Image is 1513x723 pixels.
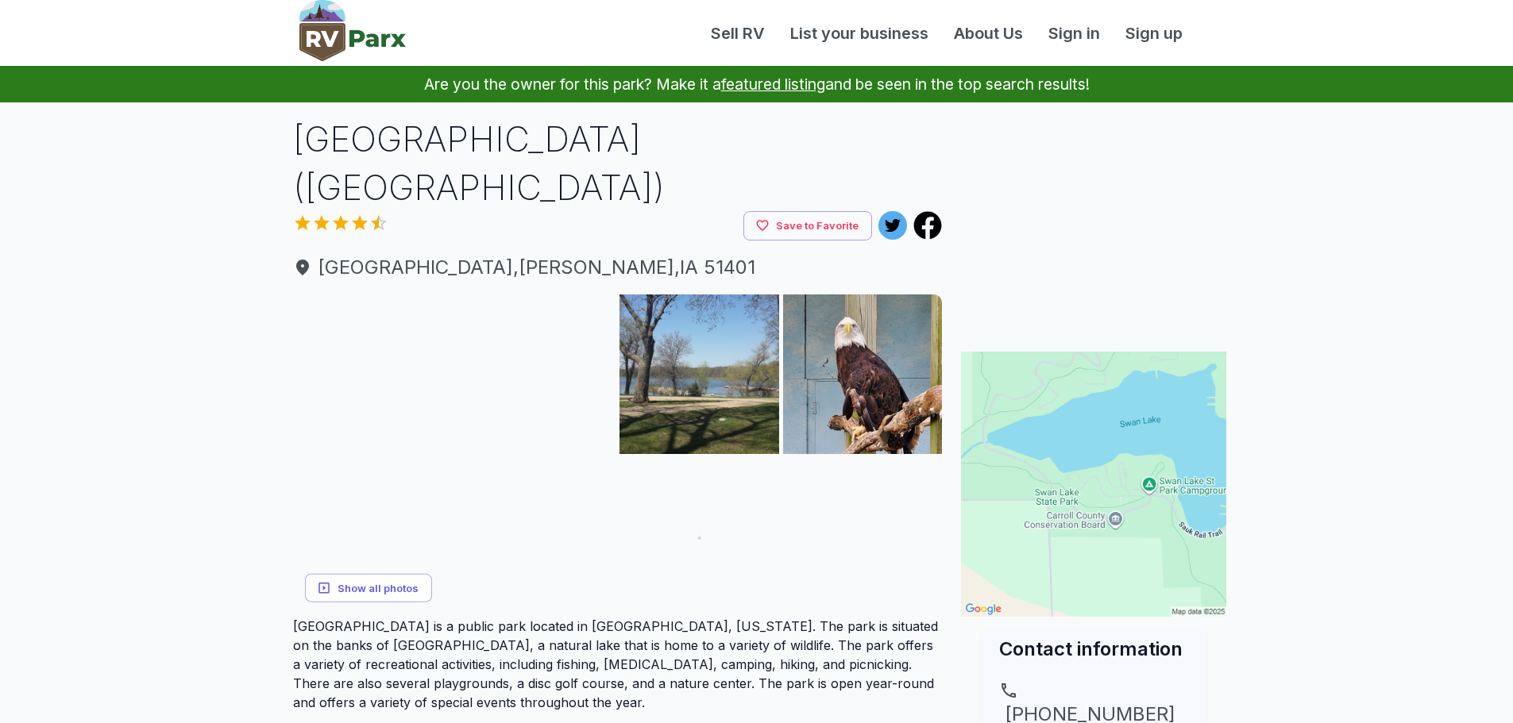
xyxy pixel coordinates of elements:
[783,294,943,454] img: AAcXr8pA71u9aTM4TL-TrfJR9T8yqBBEhm27wdGmPAq_ymaK-3ZGyxo4vJr2tt9f8Zk6T_b5dYp944NFapdl4iDzWd9fTdugc...
[783,458,943,617] img: AAcXr8pW2CWUgg_Eyid24-yk0yMsBmsbDHO30726lujqFnFhMXtkw33HfHL0EWiNEJQyIQ33WNje-qdOFDFGuGG-vrzROM5YJ...
[961,352,1226,617] img: Map for Swan Lake (Carroll County Park)
[743,211,872,240] button: Save to Favorite
[1036,21,1113,45] a: Sign in
[778,21,941,45] a: List your business
[961,115,1226,313] iframe: Advertisement
[1113,21,1195,45] a: Sign up
[721,75,825,94] a: featured listing
[293,294,616,617] img: AAcXr8oRk3FkM9G7oya-fHhTgKA0PFjlGYFmxopcGVvIIB6qLdpr7_pnTUCVbibWzTTYxGb9faTlDZFfCBBXgTE1hHcRNPLQA...
[698,21,778,45] a: Sell RV
[293,253,943,282] span: [GEOGRAPHIC_DATA] , [PERSON_NAME] , IA 51401
[293,253,943,282] a: [GEOGRAPHIC_DATA],[PERSON_NAME],IA 51401
[619,294,779,454] img: AAcXr8rTFPYxD2HlOO3wc2nb7BsEZj_P78Bl-FPYuBcq2wqKxDTlMb_AauSfTNshP491gHJrXap7vgChBA9gvoXhiGhOwmfsK...
[941,21,1036,45] a: About Us
[19,66,1494,102] p: Are you the owner for this park? Make it a and be seen in the top search results!
[293,617,943,712] p: [GEOGRAPHIC_DATA] is a public park located in [GEOGRAPHIC_DATA], [US_STATE]. The park is situated...
[999,636,1188,662] h2: Contact information
[305,573,432,602] button: Show all photos
[619,458,779,617] img: AAcXr8rU4WnExBPKcAFlSkDF-OlfR_rt9HAXcU-UlvIKCncb5HxrCl0kU4QjOMpekTVnP4DCbbC-JIXNP8VoCKk_SeCh2wVKK...
[293,115,943,211] h1: [GEOGRAPHIC_DATA] ([GEOGRAPHIC_DATA])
